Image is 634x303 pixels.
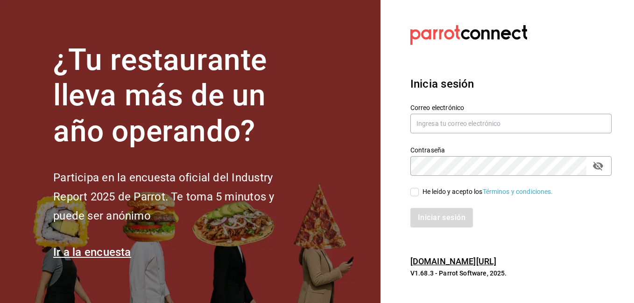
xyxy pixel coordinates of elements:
[53,42,305,150] h1: ¿Tu restaurante lleva más de un año operando?
[53,246,131,259] a: Ir a la encuesta
[410,104,612,110] label: Correo electrónico
[590,158,606,174] button: passwordField
[483,188,553,195] a: Términos y condiciones.
[410,146,612,153] label: Contraseña
[410,76,612,92] h3: Inicia sesión
[423,187,553,197] div: He leído y acepto los
[53,168,305,225] h2: Participa en la encuesta oficial del Industry Report 2025 de Parrot. Te toma 5 minutos y puede se...
[410,269,612,278] p: V1.68.3 - Parrot Software, 2025.
[410,256,496,266] a: [DOMAIN_NAME][URL]
[410,114,612,133] input: Ingresa tu correo electrónico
